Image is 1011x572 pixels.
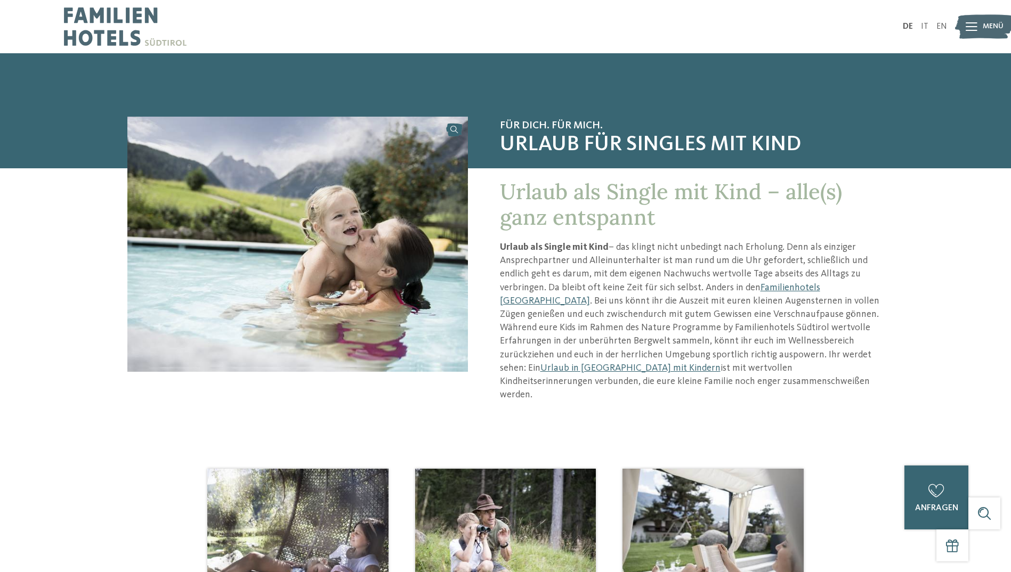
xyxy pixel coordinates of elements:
[903,22,913,31] a: DE
[983,21,1004,32] span: Menü
[500,132,884,158] span: Urlaub für Singles mit Kind
[921,22,928,31] a: IT
[500,178,842,231] span: Urlaub als Single mit Kind – alle(s) ganz entspannt
[915,504,958,512] span: anfragen
[500,242,609,252] strong: Urlaub als Single mit Kind
[127,117,468,372] img: Urlaub als Single mit Kind – Erholung pur
[500,283,820,306] a: Familienhotels [GEOGRAPHIC_DATA]
[540,363,721,373] a: Urlaub in [GEOGRAPHIC_DATA] mit Kindern
[904,465,968,529] a: anfragen
[500,119,884,132] span: Für dich. Für mich.
[936,22,947,31] a: EN
[500,241,884,402] p: – das klingt nicht unbedingt nach Erholung. Denn als einziger Ansprechpartner und Alleinunterhalt...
